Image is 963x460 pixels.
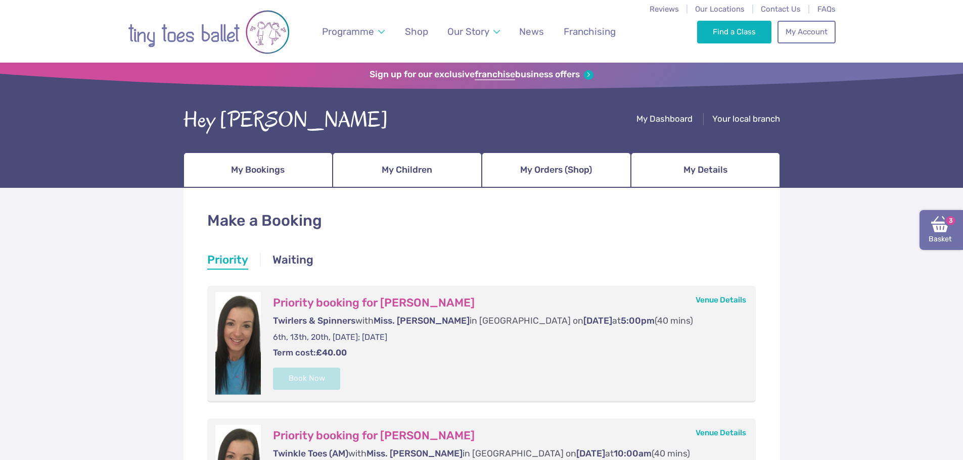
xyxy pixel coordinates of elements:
strong: franchise [475,69,515,80]
span: Programme [322,26,374,37]
a: Reviews [650,5,679,14]
a: Shop [400,20,433,43]
a: Franchising [559,20,620,43]
a: Our Story [442,20,505,43]
a: Programme [317,20,389,43]
span: My Bookings [231,161,285,179]
span: Franchising [564,26,616,37]
span: My Details [683,161,727,179]
a: My Orders (Shop) [482,152,631,188]
p: Term cost: [273,347,736,359]
span: My Children [382,161,432,179]
a: My Children [333,152,482,188]
p: with in [GEOGRAPHIC_DATA] on at (40 mins) [273,315,736,327]
span: Shop [405,26,428,37]
a: News [515,20,549,43]
a: Venue Details [696,428,746,437]
span: 3 [944,215,956,227]
a: My Dashboard [636,114,693,126]
p: 6th, 13th, 20th, [DATE]; [DATE] [273,332,736,343]
a: Find a Class [697,21,771,43]
span: 5:00pm [621,316,655,326]
h3: Priority booking for [PERSON_NAME] [273,429,736,443]
a: My Bookings [184,152,333,188]
h3: Priority booking for [PERSON_NAME] [273,296,736,310]
span: Miss. [PERSON_NAME] [366,448,463,458]
a: Your local branch [712,114,780,126]
span: My Orders (Shop) [520,161,592,179]
span: Your local branch [712,114,780,124]
span: Miss. [PERSON_NAME] [374,316,470,326]
a: My Account [777,21,835,43]
span: My Dashboard [636,114,693,124]
img: tiny toes ballet [128,7,290,58]
a: Our Locations [695,5,745,14]
a: FAQs [817,5,836,14]
span: Our Story [447,26,489,37]
button: Book Now [273,368,341,390]
strong: £40.00 [316,347,347,357]
a: Waiting [272,252,313,270]
h1: Make a Booking [207,210,756,232]
a: My Details [631,152,780,188]
span: [DATE] [576,448,605,458]
a: Sign up for our exclusivefranchisebusiness offers [370,69,593,80]
span: Twirlers & Spinners [273,316,355,326]
a: Venue Details [696,295,746,304]
span: [DATE] [583,316,612,326]
div: Hey [PERSON_NAME] [184,105,388,136]
a: Contact Us [761,5,801,14]
span: 10:00am [614,448,652,458]
span: Twinkle Toes (AM) [273,448,348,458]
span: News [519,26,544,37]
a: Basket3 [920,210,963,250]
p: with in [GEOGRAPHIC_DATA] on at (40 mins) [273,447,736,460]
